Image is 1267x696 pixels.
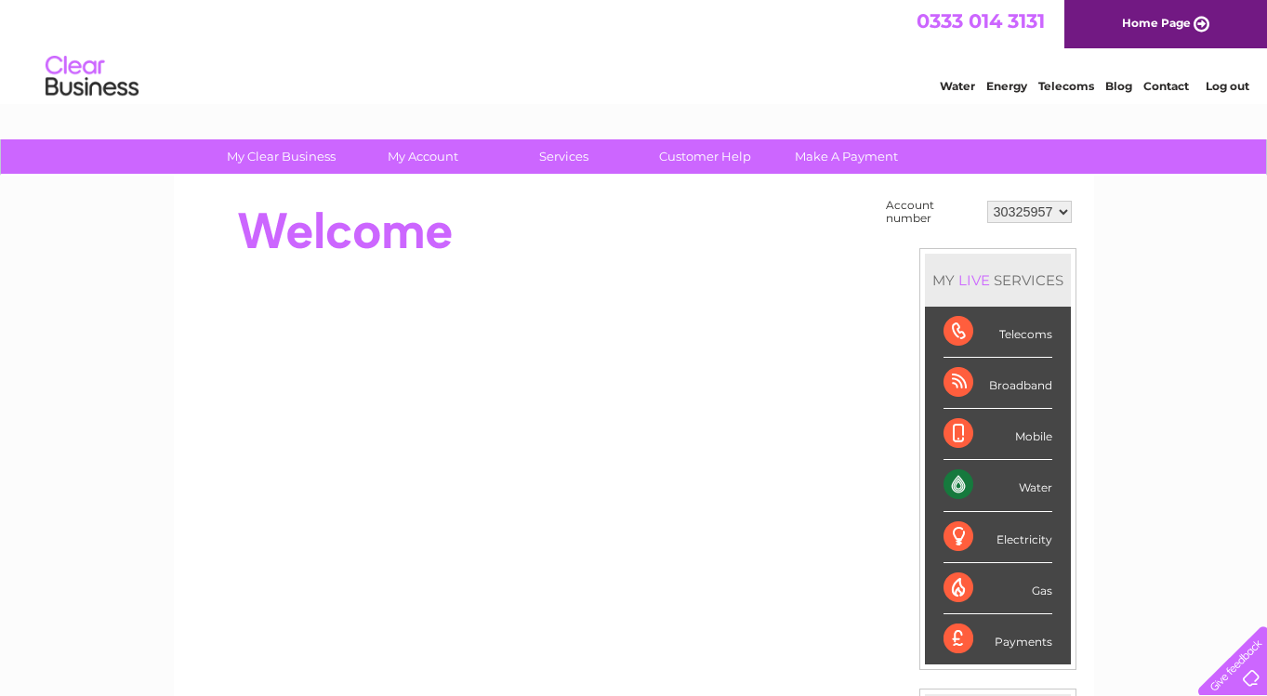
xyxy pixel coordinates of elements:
a: Contact [1143,79,1189,93]
a: Log out [1206,79,1249,93]
div: Mobile [944,409,1052,460]
div: MY SERVICES [925,254,1071,307]
div: Water [944,460,1052,511]
img: logo.png [45,48,139,105]
div: Payments [944,614,1052,664]
div: Broadband [944,358,1052,409]
a: Telecoms [1038,79,1094,93]
td: Account number [881,194,983,230]
a: Customer Help [628,139,782,174]
a: My Account [346,139,499,174]
div: Gas [944,563,1052,614]
a: Water [940,79,975,93]
a: Make A Payment [770,139,923,174]
div: Electricity [944,512,1052,563]
div: LIVE [955,271,994,289]
a: Energy [986,79,1027,93]
a: 0333 014 3131 [917,9,1045,33]
div: Telecoms [944,307,1052,358]
a: My Clear Business [205,139,358,174]
a: Blog [1105,79,1132,93]
div: Clear Business is a trading name of Verastar Limited (registered in [GEOGRAPHIC_DATA] No. 3667643... [195,10,1074,90]
a: Services [487,139,640,174]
